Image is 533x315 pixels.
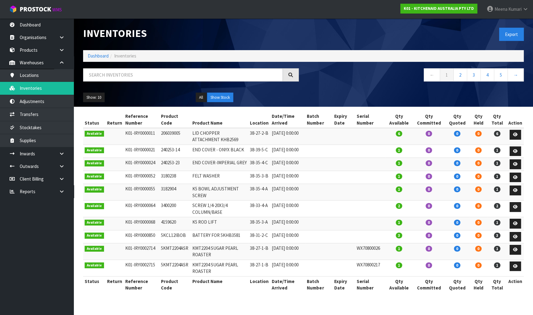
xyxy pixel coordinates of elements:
span: 0 [426,131,432,137]
span: 0 [475,246,482,252]
span: Available [85,262,104,269]
span: 1 [396,186,402,192]
input: Search inventories [83,68,283,82]
th: Reference Number [124,111,159,128]
span: Available [85,186,104,193]
span: 1 [494,186,500,192]
th: Qty Total [487,111,507,128]
span: 1 [494,220,500,225]
td: 38-35-4-C [248,158,270,171]
span: 0 [454,262,460,268]
span: Available [85,173,104,180]
th: Expiry Date [333,111,355,128]
span: 3 [396,233,402,238]
span: 0 [475,173,482,179]
h1: Inventories [83,28,299,39]
td: K01-IRY0000850 [124,230,159,243]
td: 38-27-1-B [248,260,270,276]
th: Return [106,111,124,128]
th: Date/Time Arrived [270,111,305,128]
a: 5 [494,68,508,82]
td: 240253-14 [159,145,191,158]
button: All [196,93,206,102]
span: 0 [426,220,432,225]
td: K01-IRY0000055 [124,184,159,201]
a: 3 [467,68,481,82]
span: 6 [494,131,500,137]
td: END COVER-IMPERIAL GREY [191,158,248,171]
span: 0 [475,233,482,238]
td: [DATE] 0:00:00 [270,243,305,260]
td: K01-IRY0000021 [124,145,159,158]
td: 38-35-3-B [248,171,270,184]
th: Date/Time Arrived [270,276,305,293]
button: Show Stock [207,93,233,102]
span: 0 [475,131,482,137]
button: Export [499,28,524,41]
td: K01-IRY0000052 [124,171,159,184]
span: 0 [426,233,432,238]
td: 38-35-4-A [248,184,270,201]
td: 38-27-2-B [248,128,270,145]
th: Product Name [191,111,248,128]
span: 0 [426,160,432,166]
span: 0 [475,262,482,268]
td: FELT WASHER [191,171,248,184]
td: 5KMT2204ASR [159,260,191,276]
td: END COVER - ONYX BLACK [191,145,248,158]
th: Qty Committed [413,111,445,128]
span: 0 [426,203,432,209]
span: 0 [475,220,482,225]
th: Status [83,111,106,128]
td: KMT2204 SUGAR PEARL ROASTER [191,243,248,260]
td: BATTERY FOR 5KHB3581 [191,230,248,243]
th: Qty Quoted [445,276,469,293]
td: K01-IRY0000068 [124,217,159,230]
span: 0 [426,173,432,179]
span: 1 [396,173,402,179]
span: 0 [426,147,432,153]
th: Qty Held [470,276,487,293]
td: K01-IRY0002715 [124,260,159,276]
span: 1 [494,173,500,179]
th: Qty Available [385,111,413,128]
span: 1 [396,246,402,252]
span: 1 [396,147,402,153]
span: 1 [494,147,500,153]
span: 1 [396,262,402,268]
td: [DATE] 0:00:00 [270,184,305,201]
td: K01-IRY0000024 [124,158,159,171]
th: Qty Total [487,276,507,293]
td: [DATE] 0:00:00 [270,260,305,276]
th: Product Code [159,276,191,293]
td: [DATE] 0:00:00 [270,128,305,145]
span: Kumari [508,6,522,12]
span: 0 [454,186,460,192]
span: 2 [494,203,500,209]
th: Serial Number [355,111,385,128]
td: 38-31-2-C [248,230,270,243]
span: Available [85,203,104,209]
span: 1 [494,160,500,166]
button: Show: 10 [83,93,105,102]
td: [DATE] 0:00:00 [270,171,305,184]
td: 38-33-4-A [248,201,270,217]
span: 0 [454,203,460,209]
a: 1 [440,68,454,82]
span: 0 [454,220,460,225]
th: Qty Committed [413,276,445,293]
span: 0 [475,160,482,166]
span: 0 [454,131,460,137]
span: 0 [454,147,460,153]
td: WX70800026 [355,243,385,260]
span: 0 [426,262,432,268]
td: 3400200 [159,201,191,217]
td: SCREW 1/4-20X3/4 COLUMN/BASE [191,201,248,217]
th: Location [248,276,270,293]
td: K01-IRY0000011 [124,128,159,145]
td: 38-35-3-A [248,217,270,230]
span: 1 [494,262,500,268]
a: 2 [453,68,467,82]
span: Available [85,220,104,226]
th: Batch Number [305,111,333,128]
